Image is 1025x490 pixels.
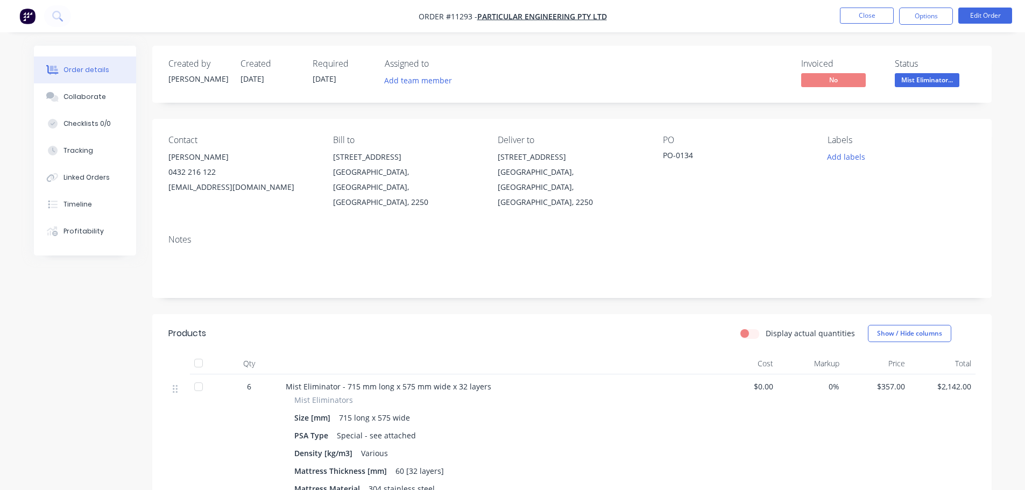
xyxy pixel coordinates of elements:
[34,56,136,83] button: Order details
[333,150,480,165] div: [STREET_ADDRESS]
[63,200,92,209] div: Timeline
[914,381,971,392] span: $2,142.00
[241,74,264,84] span: [DATE]
[168,180,316,195] div: [EMAIL_ADDRESS][DOMAIN_NAME]
[333,135,480,145] div: Bill to
[168,150,316,165] div: [PERSON_NAME]
[801,73,866,87] span: No
[168,150,316,195] div: [PERSON_NAME]0432 216 122[EMAIL_ADDRESS][DOMAIN_NAME]
[899,8,953,25] button: Options
[333,150,480,210] div: [STREET_ADDRESS][GEOGRAPHIC_DATA], [GEOGRAPHIC_DATA], [GEOGRAPHIC_DATA], 2250
[895,73,959,87] span: Mist Eliminator...
[822,150,871,164] button: Add labels
[34,137,136,164] button: Tracking
[840,8,894,24] button: Close
[712,353,778,374] div: Cost
[241,59,300,69] div: Created
[294,445,357,461] div: Density [kg/m3]
[63,173,110,182] div: Linked Orders
[385,73,458,88] button: Add team member
[828,135,975,145] div: Labels
[909,353,975,374] div: Total
[498,150,645,210] div: [STREET_ADDRESS][GEOGRAPHIC_DATA], [GEOGRAPHIC_DATA], [GEOGRAPHIC_DATA], 2250
[63,226,104,236] div: Profitability
[168,165,316,180] div: 0432 216 122
[498,135,645,145] div: Deliver to
[716,381,774,392] span: $0.00
[247,381,251,392] span: 6
[663,135,810,145] div: PO
[34,164,136,191] button: Linked Orders
[801,59,882,69] div: Invoiced
[294,428,333,443] div: PSA Type
[313,59,372,69] div: Required
[286,381,491,392] span: Mist Eliminator - 715 mm long x 575 mm wide x 32 layers
[848,381,906,392] span: $357.00
[168,135,316,145] div: Contact
[335,410,414,425] div: 715 long x 575 wide
[217,353,281,374] div: Qty
[958,8,1012,24] button: Edit Order
[63,65,109,75] div: Order details
[168,73,228,84] div: [PERSON_NAME]
[63,146,93,155] div: Tracking
[498,150,645,165] div: [STREET_ADDRESS]
[391,463,448,479] div: 60 [32 layers]
[168,327,206,340] div: Products
[333,165,480,210] div: [GEOGRAPHIC_DATA], [GEOGRAPHIC_DATA], [GEOGRAPHIC_DATA], 2250
[419,11,477,22] span: Order #11293 -
[868,325,951,342] button: Show / Hide columns
[63,119,111,129] div: Checklists 0/0
[294,394,353,406] span: Mist Eliminators
[895,59,975,69] div: Status
[477,11,607,22] a: Particular Engineering Pty Ltd
[19,8,36,24] img: Factory
[782,381,839,392] span: 0%
[895,73,959,89] button: Mist Eliminator...
[498,165,645,210] div: [GEOGRAPHIC_DATA], [GEOGRAPHIC_DATA], [GEOGRAPHIC_DATA], 2250
[34,218,136,245] button: Profitability
[333,428,420,443] div: Special - see attached
[844,353,910,374] div: Price
[766,328,855,339] label: Display actual quantities
[294,463,391,479] div: Mattress Thickness [mm]
[34,83,136,110] button: Collaborate
[313,74,336,84] span: [DATE]
[168,235,975,245] div: Notes
[385,59,492,69] div: Assigned to
[34,110,136,137] button: Checklists 0/0
[378,73,457,88] button: Add team member
[663,150,797,165] div: PO-0134
[63,92,106,102] div: Collaborate
[777,353,844,374] div: Markup
[294,410,335,425] div: Size [mm]
[357,445,392,461] div: Various
[34,191,136,218] button: Timeline
[168,59,228,69] div: Created by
